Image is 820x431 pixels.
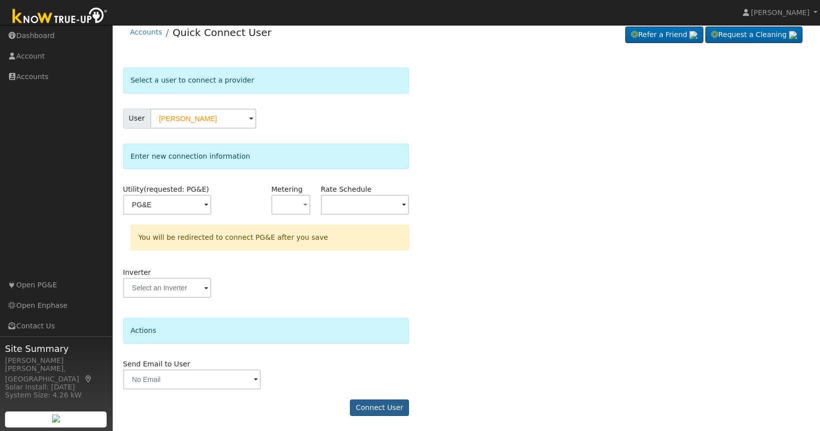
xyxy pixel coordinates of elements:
[123,184,209,195] label: Utility
[173,27,272,39] a: Quick Connect User
[271,184,303,195] label: Metering
[123,144,409,169] div: Enter new connection information
[5,363,107,384] div: [PERSON_NAME], [GEOGRAPHIC_DATA]
[689,31,697,39] img: retrieve
[123,359,190,369] label: Send Email to User
[130,28,162,36] a: Accounts
[123,318,409,343] div: Actions
[123,195,211,215] input: Select a Utility
[8,6,113,28] img: Know True-Up
[705,27,802,44] a: Request a Cleaning
[350,399,409,416] button: Connect User
[84,375,93,383] a: Map
[150,109,256,129] input: Select a User
[123,267,151,278] label: Inverter
[321,184,371,195] label: Rate Schedule
[123,278,211,298] input: Select an Inverter
[5,342,107,355] span: Site Summary
[123,369,261,389] input: No Email
[751,9,809,17] span: [PERSON_NAME]
[144,185,209,193] span: (requested: PG&E)
[5,355,107,366] div: [PERSON_NAME]
[5,390,107,400] div: System Size: 4.26 kW
[123,68,409,93] div: Select a user to connect a provider
[131,225,409,250] div: You will be redirected to connect PG&E after you save
[52,414,60,422] img: retrieve
[625,27,703,44] a: Refer a Friend
[789,31,797,39] img: retrieve
[5,382,107,392] div: Solar Install: [DATE]
[123,109,151,129] span: User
